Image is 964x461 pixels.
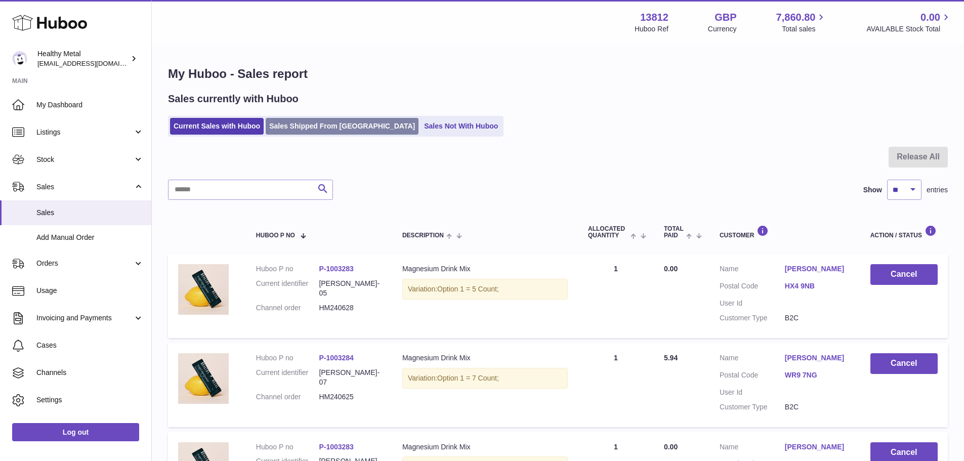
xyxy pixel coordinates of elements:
[402,232,444,239] span: Description
[782,24,827,34] span: Total sales
[319,354,354,362] a: P-1003284
[402,368,568,389] div: Variation:
[720,264,785,276] dt: Name
[664,354,678,362] span: 5.94
[870,264,938,285] button: Cancel
[168,66,948,82] h1: My Huboo - Sales report
[578,343,654,427] td: 1
[720,370,785,383] dt: Postal Code
[863,185,882,195] label: Show
[319,279,382,298] dd: [PERSON_NAME]-05
[36,155,133,164] span: Stock
[785,264,850,274] a: [PERSON_NAME]
[178,353,229,404] img: Product_31.jpg
[256,442,319,452] dt: Huboo P no
[256,303,319,313] dt: Channel order
[664,226,684,239] span: Total paid
[256,368,319,387] dt: Current identifier
[720,442,785,454] dt: Name
[256,392,319,402] dt: Channel order
[720,402,785,412] dt: Customer Type
[920,11,940,24] span: 0.00
[37,59,149,67] span: [EMAIL_ADDRESS][DOMAIN_NAME]
[866,24,952,34] span: AVAILABLE Stock Total
[36,341,144,350] span: Cases
[402,442,568,452] div: Magnesium Drink Mix
[36,368,144,378] span: Channels
[720,281,785,294] dt: Postal Code
[720,225,850,239] div: Customer
[664,265,678,273] span: 0.00
[437,285,499,293] span: Option 1 = 5 Count;
[36,313,133,323] span: Invoicing and Payments
[927,185,948,195] span: entries
[785,370,850,380] a: WR9 7NG
[785,402,850,412] dd: B2C
[720,388,785,397] dt: User Id
[36,259,133,268] span: Orders
[256,353,319,363] dt: Huboo P no
[12,423,139,441] a: Log out
[36,286,144,296] span: Usage
[776,11,827,34] a: 7,860.80 Total sales
[635,24,668,34] div: Huboo Ref
[178,264,229,315] img: Product_31.jpg
[12,51,27,66] img: internalAdmin-13812@internal.huboo.com
[36,395,144,405] span: Settings
[402,279,568,300] div: Variation:
[36,233,144,242] span: Add Manual Order
[578,254,654,338] td: 1
[708,24,737,34] div: Currency
[170,118,264,135] a: Current Sales with Huboo
[866,11,952,34] a: 0.00 AVAILABLE Stock Total
[785,442,850,452] a: [PERSON_NAME]
[36,208,144,218] span: Sales
[785,353,850,363] a: [PERSON_NAME]
[870,225,938,239] div: Action / Status
[168,92,299,106] h2: Sales currently with Huboo
[785,281,850,291] a: HX4 9NB
[785,313,850,323] dd: B2C
[664,443,678,451] span: 0.00
[37,49,129,68] div: Healthy Metal
[402,264,568,274] div: Magnesium Drink Mix
[319,368,382,387] dd: [PERSON_NAME]-07
[256,232,295,239] span: Huboo P no
[319,392,382,402] dd: HM240625
[870,353,938,374] button: Cancel
[421,118,501,135] a: Sales Not With Huboo
[36,100,144,110] span: My Dashboard
[36,128,133,137] span: Listings
[319,303,382,313] dd: HM240628
[720,353,785,365] dt: Name
[720,299,785,308] dt: User Id
[437,374,499,382] span: Option 1 = 7 Count;
[319,265,354,273] a: P-1003283
[776,11,816,24] span: 7,860.80
[319,443,354,451] a: P-1003283
[720,313,785,323] dt: Customer Type
[256,279,319,298] dt: Current identifier
[715,11,736,24] strong: GBP
[256,264,319,274] dt: Huboo P no
[36,182,133,192] span: Sales
[266,118,418,135] a: Sales Shipped From [GEOGRAPHIC_DATA]
[640,11,668,24] strong: 13812
[588,226,628,239] span: ALLOCATED Quantity
[402,353,568,363] div: Magnesium Drink Mix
